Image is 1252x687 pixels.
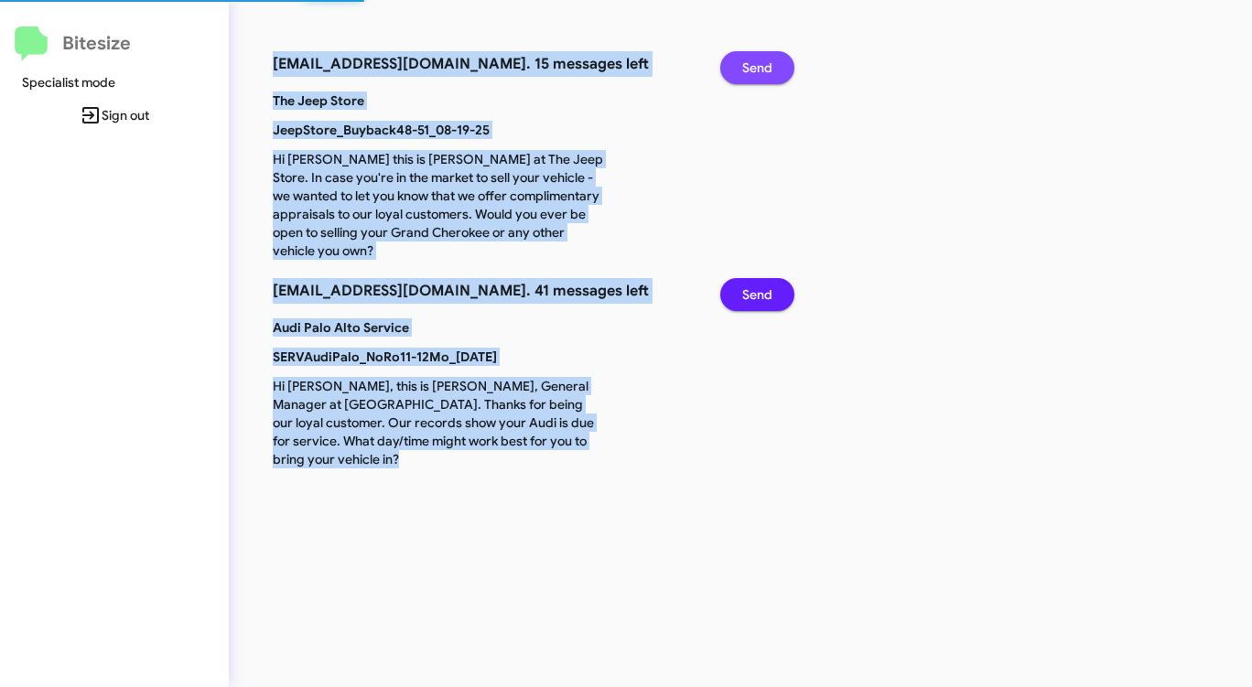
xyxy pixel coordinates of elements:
[259,150,617,260] p: Hi [PERSON_NAME] this is [PERSON_NAME] at The Jeep Store. In case you're in the market to sell yo...
[273,349,497,365] b: SERVAudiPalo_NoRo11-12Mo_[DATE]
[15,27,131,61] a: Bitesize
[273,122,490,138] b: JeepStore_Buyback48-51_08-19-25
[720,278,794,311] button: Send
[273,51,693,77] h3: [EMAIL_ADDRESS][DOMAIN_NAME]. 15 messages left
[720,51,794,84] button: Send
[742,51,772,84] span: Send
[273,319,409,336] b: Audi Palo Alto Service
[259,377,617,468] p: Hi [PERSON_NAME], this is [PERSON_NAME], General Manager at [GEOGRAPHIC_DATA]. Thanks for being o...
[15,99,214,132] span: Sign out
[742,278,772,311] span: Send
[273,278,693,304] h3: [EMAIL_ADDRESS][DOMAIN_NAME]. 41 messages left
[273,92,364,109] b: The Jeep Store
